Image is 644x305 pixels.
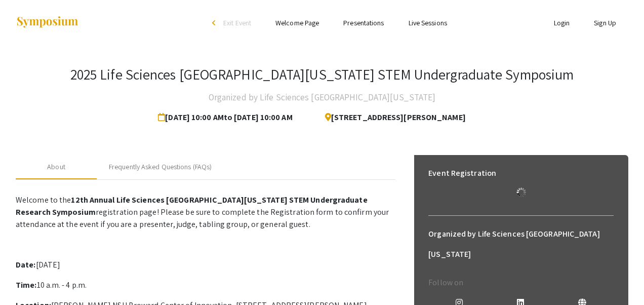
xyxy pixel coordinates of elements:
[512,183,530,201] img: Loading
[47,162,65,172] div: About
[343,18,384,27] a: Presentations
[212,20,218,26] div: arrow_back_ios
[428,224,614,264] h6: Organized by Life Sciences [GEOGRAPHIC_DATA][US_STATE]
[428,163,496,183] h6: Event Registration
[209,87,435,107] h4: Organized by Life Sciences [GEOGRAPHIC_DATA][US_STATE]
[16,280,37,290] strong: Time:
[554,18,570,27] a: Login
[70,66,574,83] h3: 2025 Life Sciences [GEOGRAPHIC_DATA][US_STATE] STEM Undergraduate Symposium
[223,18,251,27] span: Exit Event
[594,18,616,27] a: Sign Up
[409,18,447,27] a: Live Sessions
[16,279,395,291] p: 10 a.m. - 4 p.m.
[109,162,212,172] div: Frequently Asked Questions (FAQs)
[317,107,466,128] span: [STREET_ADDRESS][PERSON_NAME]
[16,16,79,29] img: Symposium by ForagerOne
[16,195,368,217] strong: 12th Annual Life Sciences [GEOGRAPHIC_DATA][US_STATE] STEM Undergraduate Research Symposium
[428,277,614,289] p: Follow on
[158,107,296,128] span: [DATE] 10:00 AM to [DATE] 10:00 AM
[16,259,395,271] p: [DATE]
[16,259,36,270] strong: Date:
[275,18,319,27] a: Welcome Page
[16,194,395,231] p: Welcome to the registration page! Please be sure to complete the Registration form to confirm you...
